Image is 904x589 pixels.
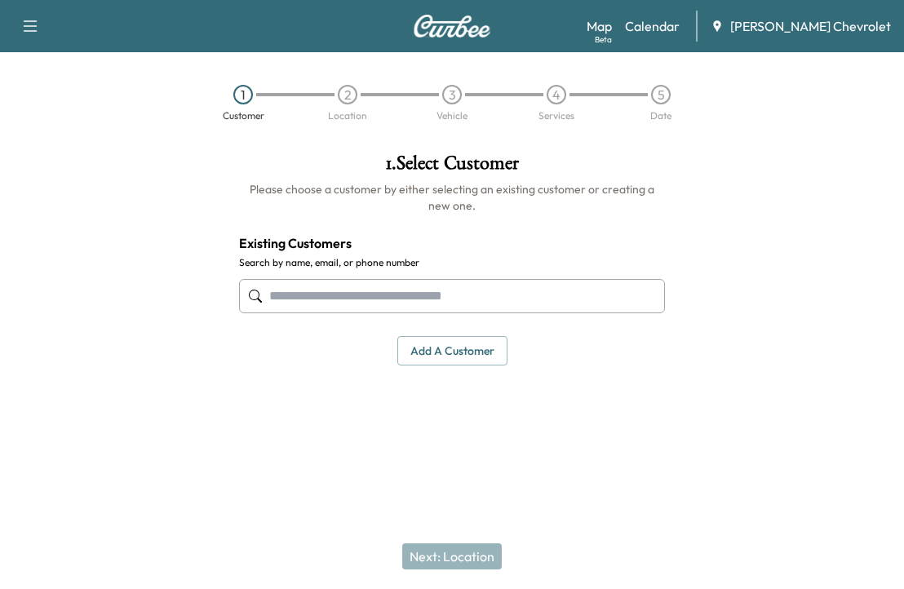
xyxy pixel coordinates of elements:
[413,15,491,38] img: Curbee Logo
[436,111,468,121] div: Vehicle
[587,16,612,36] a: MapBeta
[239,256,665,269] label: Search by name, email, or phone number
[239,181,665,214] h6: Please choose a customer by either selecting an existing customer or creating a new one.
[239,233,665,253] h4: Existing Customers
[233,85,253,104] div: 1
[651,85,671,104] div: 5
[397,336,507,366] button: Add a customer
[239,153,665,181] h1: 1 . Select Customer
[547,85,566,104] div: 4
[538,111,574,121] div: Services
[650,111,671,121] div: Date
[328,111,367,121] div: Location
[595,33,612,46] div: Beta
[730,16,891,36] span: [PERSON_NAME] Chevrolet
[442,85,462,104] div: 3
[338,85,357,104] div: 2
[625,16,680,36] a: Calendar
[223,111,264,121] div: Customer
